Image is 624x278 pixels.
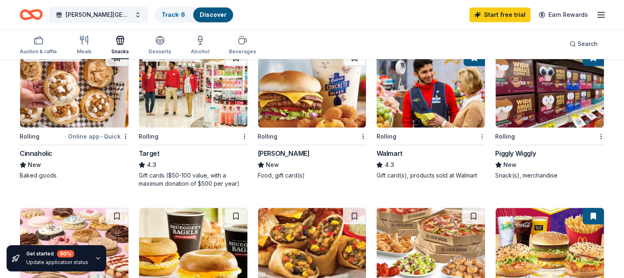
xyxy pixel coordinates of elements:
[139,148,160,158] div: Target
[28,160,41,170] span: New
[258,50,366,128] img: Image for Culver's
[563,36,604,52] button: Search
[191,32,209,59] button: Alcohol
[111,32,129,59] button: Snacks
[578,39,598,49] span: Search
[26,259,88,266] div: Update application status
[495,171,604,180] div: Snack(s), merchandise
[495,49,604,180] a: Image for Piggly WigglyRollingPiggly WigglyNewSnack(s), merchandise
[258,171,367,180] div: Food, gift card(s)
[162,11,185,18] a: Track· 8
[258,49,367,180] a: Image for Culver's Rolling[PERSON_NAME]NewFood, gift card(s)
[139,132,158,141] div: Rolling
[191,48,209,55] div: Alcohol
[258,148,310,158] div: [PERSON_NAME]
[66,10,131,20] span: [PERSON_NAME][GEOGRAPHIC_DATA]
[20,132,39,141] div: Rolling
[376,171,485,180] div: Gift card(s), products sold at Walmart
[469,7,530,22] a: Start free trial
[20,50,128,128] img: Image for Cinnaholic
[376,49,485,180] a: Image for WalmartRollingWalmart4.3Gift card(s), products sold at Walmart
[149,48,171,55] div: Desserts
[534,7,593,22] a: Earn Rewards
[20,148,53,158] div: Cinnaholic
[139,171,248,188] div: Gift cards ($50-100 value, with a maximum donation of $500 per year)
[20,32,57,59] button: Auction & raffle
[149,32,171,59] button: Desserts
[503,160,517,170] span: New
[377,50,485,128] img: Image for Walmart
[139,49,248,188] a: Image for Target5 applieslast weekRollingTarget4.3Gift cards ($50-100 value, with a maximum donat...
[384,160,394,170] span: 4.3
[229,48,256,55] div: Beverages
[26,250,88,257] div: Get started
[77,48,91,55] div: Meals
[101,133,103,140] span: •
[57,250,74,257] div: 80 %
[20,5,43,24] a: Home
[49,7,148,23] button: [PERSON_NAME][GEOGRAPHIC_DATA]
[20,49,129,180] a: Image for Cinnaholic4 applieslast weekRollingOnline app•QuickCinnaholicNewBaked goods
[154,7,234,23] button: Track· 8Discover
[20,171,129,180] div: Baked goods
[376,148,402,158] div: Walmart
[229,32,256,59] button: Beverages
[376,132,396,141] div: Rolling
[111,48,129,55] div: Snacks
[266,160,279,170] span: New
[496,50,604,128] img: Image for Piggly Wiggly
[200,11,226,18] a: Discover
[20,48,57,55] div: Auction & raffle
[495,148,536,158] div: Piggly Wiggly
[495,132,515,141] div: Rolling
[77,32,91,59] button: Meals
[258,132,277,141] div: Rolling
[68,131,129,141] div: Online app Quick
[147,160,156,170] span: 4.3
[139,50,247,128] img: Image for Target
